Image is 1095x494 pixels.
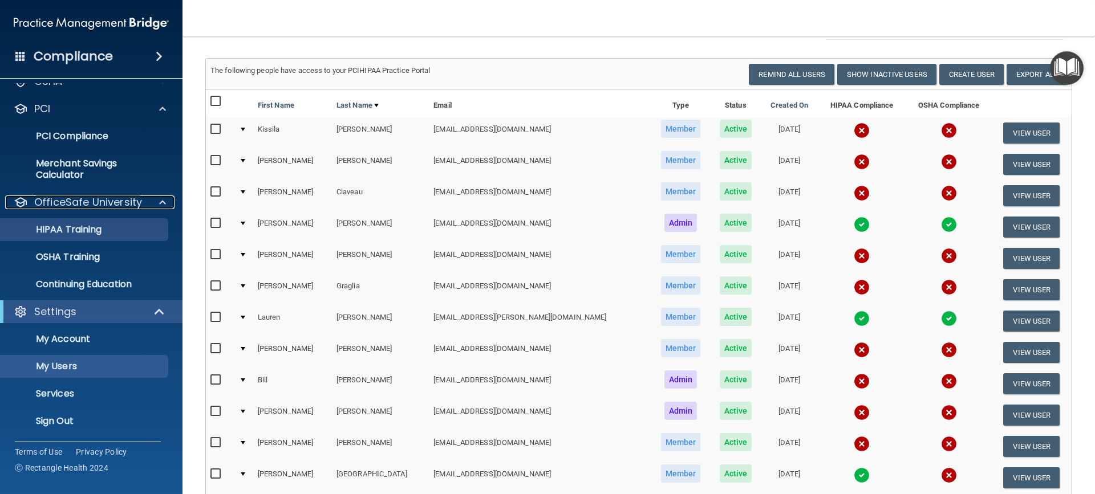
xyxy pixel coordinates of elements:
[7,388,163,399] p: Services
[720,464,752,483] span: Active
[332,211,429,243] td: [PERSON_NAME]
[661,151,701,169] span: Member
[818,90,906,117] th: HIPAA Compliance
[76,446,127,458] a: Privacy Policy
[332,149,429,180] td: [PERSON_NAME]
[1050,51,1084,85] button: Open Resource Center
[1003,436,1060,457] button: View User
[661,339,701,357] span: Member
[332,274,429,305] td: Graglia
[429,305,651,337] td: [EMAIL_ADDRESS][PERSON_NAME][DOMAIN_NAME]
[336,99,379,112] a: Last Name
[761,462,818,493] td: [DATE]
[661,433,701,451] span: Member
[1003,248,1060,269] button: View User
[854,405,870,420] img: cross.ca9f0e7f.svg
[854,311,870,326] img: tick.e7d51cea.svg
[837,64,936,85] button: Show Inactive Users
[761,337,818,368] td: [DATE]
[7,279,163,290] p: Continuing Education
[906,90,992,117] th: OSHA Compliance
[854,373,870,389] img: cross.ca9f0e7f.svg
[7,415,163,427] p: Sign Out
[429,243,651,274] td: [EMAIL_ADDRESS][DOMAIN_NAME]
[720,402,752,420] span: Active
[14,102,166,116] a: PCI
[429,149,651,180] td: [EMAIL_ADDRESS][DOMAIN_NAME]
[253,117,332,149] td: Kissila
[253,180,332,211] td: [PERSON_NAME]
[332,117,429,149] td: [PERSON_NAME]
[761,399,818,431] td: [DATE]
[1007,64,1067,85] a: Export All
[253,431,332,462] td: [PERSON_NAME]
[253,462,332,493] td: [PERSON_NAME]
[14,195,166,209] a: OfficeSafe University
[15,462,108,473] span: Ⓒ Rectangle Health 2024
[429,274,651,305] td: [EMAIL_ADDRESS][DOMAIN_NAME]
[941,279,957,295] img: cross.ca9f0e7f.svg
[854,123,870,138] img: cross.ca9f0e7f.svg
[332,462,429,493] td: [GEOGRAPHIC_DATA]
[429,337,651,368] td: [EMAIL_ADDRESS][DOMAIN_NAME]
[253,211,332,243] td: [PERSON_NAME]
[720,182,752,201] span: Active
[664,214,697,232] span: Admin
[854,185,870,201] img: cross.ca9f0e7f.svg
[720,308,752,326] span: Active
[941,311,957,326] img: tick.e7d51cea.svg
[661,245,701,263] span: Member
[7,224,102,235] p: HIPAA Training
[941,185,957,201] img: cross.ca9f0e7f.svg
[258,99,294,112] a: First Name
[34,305,76,319] p: Settings
[253,368,332,399] td: Bill
[429,117,651,149] td: [EMAIL_ADDRESS][DOMAIN_NAME]
[761,243,818,274] td: [DATE]
[854,436,870,452] img: cross.ca9f0e7f.svg
[941,342,957,358] img: cross.ca9f0e7f.svg
[253,149,332,180] td: [PERSON_NAME]
[761,149,818,180] td: [DATE]
[332,305,429,337] td: [PERSON_NAME]
[332,368,429,399] td: [PERSON_NAME]
[332,243,429,274] td: [PERSON_NAME]
[1003,467,1060,488] button: View User
[761,368,818,399] td: [DATE]
[429,399,651,431] td: [EMAIL_ADDRESS][DOMAIN_NAME]
[761,211,818,243] td: [DATE]
[664,370,697,389] span: Admin
[34,48,113,64] h4: Compliance
[720,214,752,232] span: Active
[854,342,870,358] img: cross.ca9f0e7f.svg
[720,339,752,357] span: Active
[15,446,62,458] a: Terms of Use
[7,333,163,345] p: My Account
[253,243,332,274] td: [PERSON_NAME]
[651,90,710,117] th: Type
[253,274,332,305] td: [PERSON_NAME]
[854,248,870,264] img: cross.ca9f0e7f.svg
[7,130,163,142] p: PCI Compliance
[711,90,761,117] th: Status
[1003,154,1060,175] button: View User
[720,151,752,169] span: Active
[749,64,834,85] button: Remind All Users
[1003,405,1060,426] button: View User
[429,211,651,243] td: [EMAIL_ADDRESS][DOMAIN_NAME]
[941,123,957,138] img: cross.ca9f0e7f.svg
[661,276,701,295] span: Member
[720,433,752,451] span: Active
[253,399,332,431] td: [PERSON_NAME]
[429,180,651,211] td: [EMAIL_ADDRESS][DOMAIN_NAME]
[34,195,142,209] p: OfficeSafe University
[332,431,429,462] td: [PERSON_NAME]
[661,464,701,483] span: Member
[720,245,752,263] span: Active
[854,154,870,170] img: cross.ca9f0e7f.svg
[854,217,870,232] img: tick.e7d51cea.svg
[854,279,870,295] img: cross.ca9f0e7f.svg
[661,182,701,201] span: Member
[941,405,957,420] img: cross.ca9f0e7f.svg
[1003,185,1060,206] button: View User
